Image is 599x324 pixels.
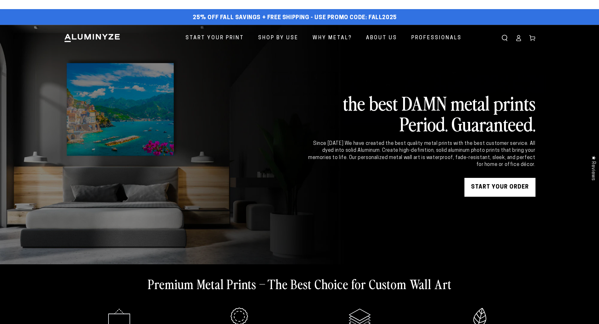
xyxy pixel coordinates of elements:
a: START YOUR Order [464,178,535,197]
span: Why Metal? [313,34,352,43]
a: Shop By Use [253,30,303,47]
a: Start Your Print [181,30,249,47]
a: Professionals [407,30,466,47]
span: 25% off FALL Savings + Free Shipping - Use Promo Code: FALL2025 [193,14,397,21]
div: Since [DATE] We have created the best quality metal prints with the best customer service. All dy... [307,140,535,168]
h2: the best DAMN metal prints Period. Guaranteed. [307,92,535,134]
summary: Search our site [498,31,512,45]
h2: Premium Metal Prints – The Best Choice for Custom Wall Art [148,276,452,292]
span: Start Your Print [186,34,244,43]
span: Professionals [411,34,462,43]
img: Aluminyze [64,33,120,43]
span: About Us [366,34,397,43]
span: Shop By Use [258,34,298,43]
a: About Us [361,30,402,47]
div: Click to open Judge.me floating reviews tab [587,151,599,185]
a: Why Metal? [308,30,357,47]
